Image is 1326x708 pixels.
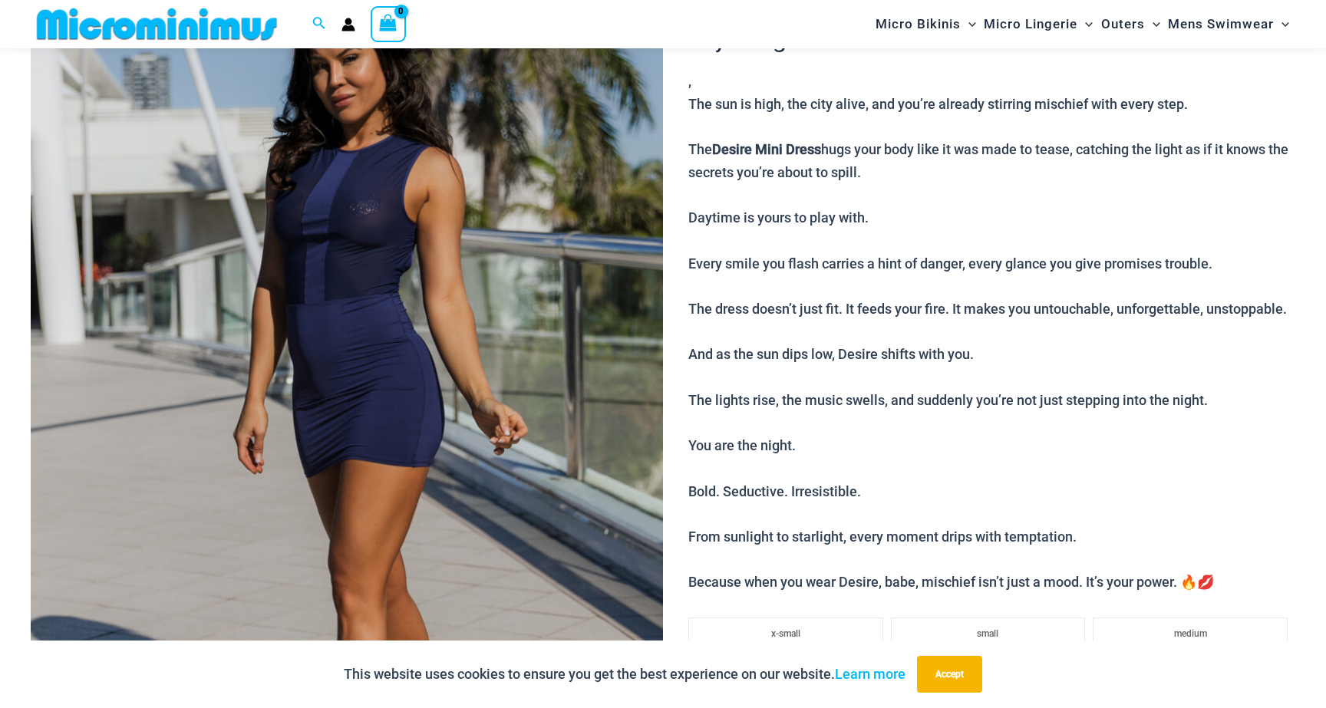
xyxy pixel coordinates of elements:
div: , [688,28,1295,594]
span: Menu Toggle [961,5,976,44]
b: Desire Mini Dress [712,141,821,157]
li: medium [1093,617,1288,648]
span: medium [1174,628,1207,639]
a: OutersMenu ToggleMenu Toggle [1097,5,1164,44]
a: Account icon link [341,18,355,31]
a: Learn more [835,666,905,682]
nav: Site Navigation [869,2,1295,46]
a: Micro LingerieMenu ToggleMenu Toggle [980,5,1097,44]
a: Mens SwimwearMenu ToggleMenu Toggle [1164,5,1293,44]
p: This website uses cookies to ensure you get the best experience on our website. [344,663,905,686]
a: View Shopping Cart, empty [371,6,406,41]
a: Search icon link [312,15,326,34]
span: Mens Swimwear [1168,5,1274,44]
span: Menu Toggle [1274,5,1289,44]
p: The sun is high, the city alive, and you’re already stirring mischief with every step. The hugs y... [688,93,1295,594]
li: small [891,617,1086,648]
span: x-small [771,628,800,639]
li: x-small [688,617,883,648]
span: Micro Lingerie [984,5,1077,44]
span: Outers [1101,5,1145,44]
span: Micro Bikinis [876,5,961,44]
span: Menu Toggle [1145,5,1160,44]
span: small [977,628,998,639]
button: Accept [917,656,982,693]
span: Menu Toggle [1077,5,1093,44]
img: MM SHOP LOGO FLAT [31,7,283,41]
a: Micro BikinisMenu ToggleMenu Toggle [872,5,980,44]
